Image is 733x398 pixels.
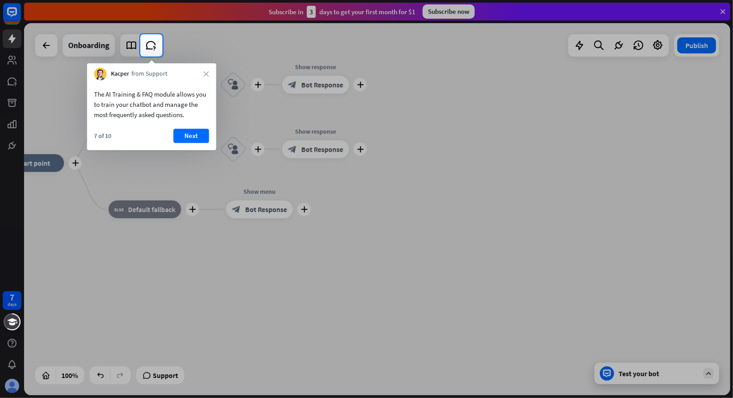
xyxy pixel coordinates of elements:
[94,132,111,140] div: 7 of 10
[94,89,209,120] div: The AI Training & FAQ module allows you to train your chatbot and manage the most frequently aske...
[173,129,209,143] button: Next
[131,69,167,78] span: from Support
[7,4,34,30] button: Open LiveChat chat widget
[204,71,209,77] i: close
[111,69,129,78] span: Kacper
